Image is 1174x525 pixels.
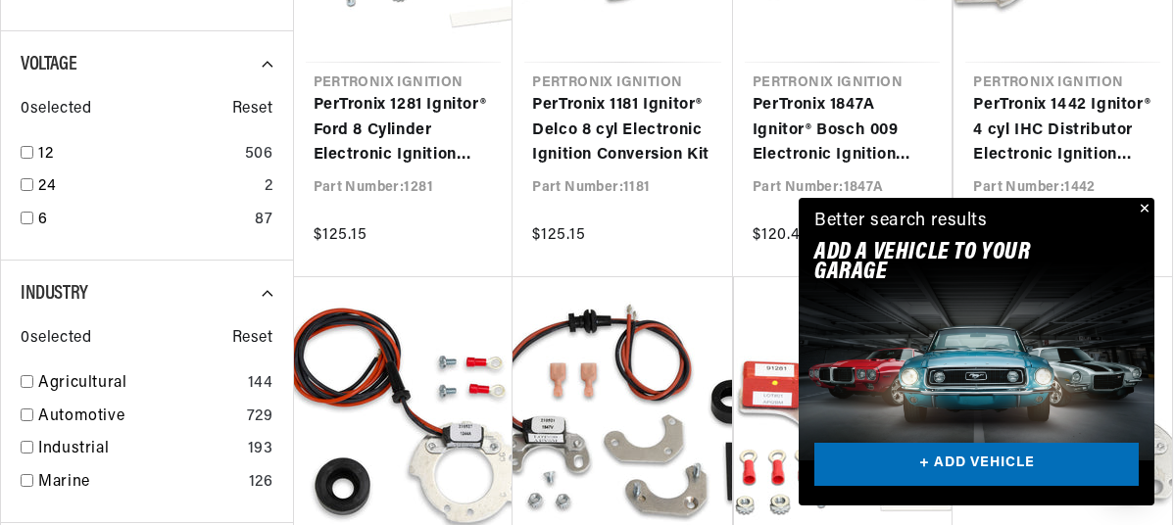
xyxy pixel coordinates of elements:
div: 729 [247,405,273,430]
span: Reset [232,326,273,352]
a: 24 [38,174,257,200]
a: Agricultural [38,371,240,397]
a: PerTronix 1181 Ignitor® Delco 8 cyl Electronic Ignition Conversion Kit [532,93,713,168]
a: PerTronix 1847A Ignitor® Bosch 009 Electronic Ignition Conversion Kit [753,93,933,168]
div: 193 [248,437,273,462]
a: 12 [38,142,237,167]
button: Close [1131,198,1154,221]
span: Industry [21,284,88,304]
a: Industrial [38,437,240,462]
a: PerTronix 1442 Ignitor® 4 cyl IHC Distributor Electronic Ignition Conversion Kit [973,93,1152,168]
span: 0 selected [21,326,91,352]
span: Voltage [21,55,76,74]
div: Better search results [814,208,988,236]
a: 6 [38,208,247,233]
a: + ADD VEHICLE [814,443,1139,487]
a: PerTronix 1281 Ignitor® Ford 8 Cylinder Electronic Ignition Conversion Kit [314,93,494,168]
div: 506 [245,142,273,167]
div: 2 [265,174,273,200]
h2: Add A VEHICLE to your garage [814,243,1090,283]
div: 87 [255,208,272,233]
div: 144 [248,371,273,397]
span: Reset [232,97,273,122]
span: 0 selected [21,97,91,122]
a: Marine [38,470,241,496]
a: Automotive [38,405,239,430]
div: 126 [249,470,273,496]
